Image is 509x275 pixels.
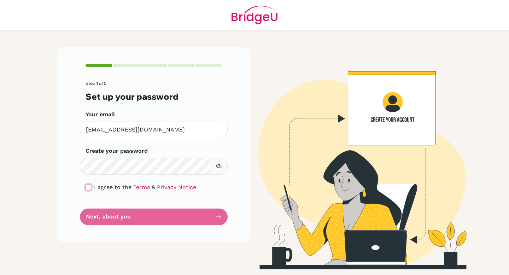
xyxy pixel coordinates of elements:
[94,184,131,191] span: I agree to the
[86,81,106,86] span: Step 1 of 5
[133,184,150,191] a: Terms
[86,110,115,119] label: Your email
[86,92,222,102] h3: Set up your password
[86,147,148,155] label: Create your password
[152,184,155,191] span: &
[80,122,228,138] input: Insert your email*
[157,184,196,191] a: Privacy Notice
